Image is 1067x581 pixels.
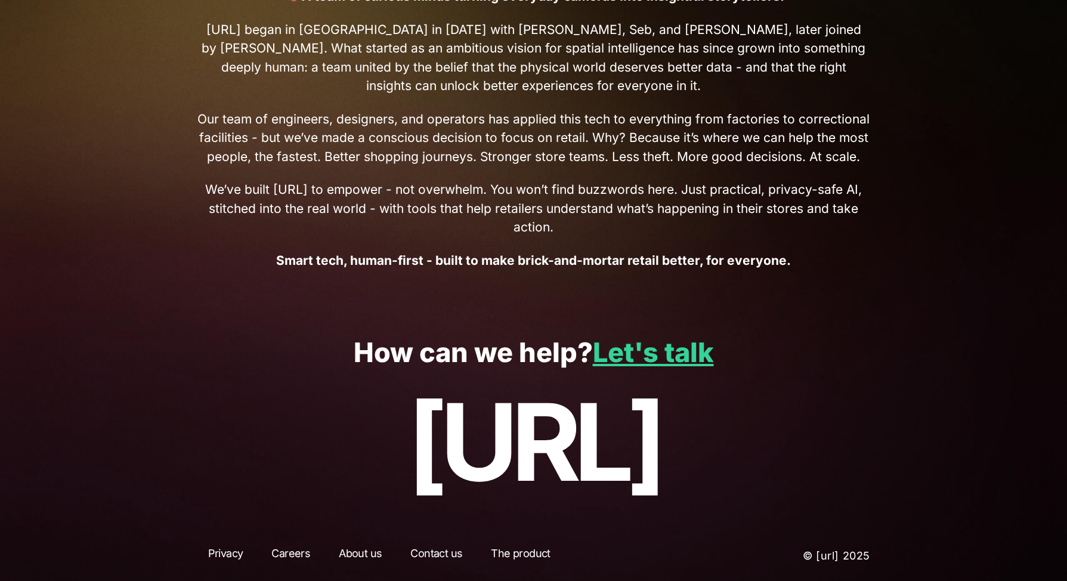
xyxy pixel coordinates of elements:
a: Careers [261,545,321,567]
p: [URL] [36,382,1031,502]
a: Privacy [197,545,254,567]
a: About us [328,545,392,567]
span: We’ve built [URL] to empower - not overwhelm. You won’t find buzzwords here. Just practical, priv... [197,180,870,237]
a: Let's talk [593,336,714,369]
strong: Smart tech, human-first - built to make brick-and-mortar retail better, for everyone. [276,253,791,268]
a: Contact us [400,545,473,567]
p: © [URL] 2025 [702,545,871,567]
span: [URL] began in [GEOGRAPHIC_DATA] in [DATE] with [PERSON_NAME], Seb, and [PERSON_NAME], later join... [197,20,870,95]
p: How can we help? [36,338,1031,368]
span: Our team of engineers, designers, and operators has applied this tech to everything from factorie... [197,110,870,166]
a: The product [480,545,561,567]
